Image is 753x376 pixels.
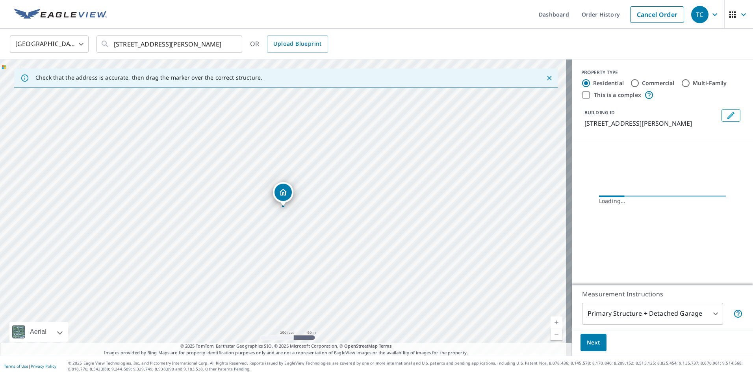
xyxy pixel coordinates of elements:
[180,343,392,350] span: © 2025 TomTom, Earthstar Geographics SIO, © 2025 Microsoft Corporation, ©
[693,79,727,87] label: Multi-Family
[4,363,28,369] a: Terms of Use
[35,74,262,81] p: Check that the address is accurate, then drag the marker over the correct structure.
[273,182,293,207] div: Dropped pin, building 1, Residential property, 157 Braddock Ave Hammonton, NJ 08037
[4,364,56,369] p: |
[9,322,68,342] div: Aerial
[582,303,723,325] div: Primary Structure + Detached Garage
[584,119,718,128] p: [STREET_ADDRESS][PERSON_NAME]
[10,33,89,55] div: [GEOGRAPHIC_DATA]
[691,6,708,23] div: TC
[630,6,684,23] a: Cancel Order
[544,73,555,83] button: Close
[267,35,328,53] a: Upload Blueprint
[273,39,321,49] span: Upload Blueprint
[582,289,743,299] p: Measurement Instructions
[114,33,226,55] input: Search by address or latitude-longitude
[28,322,49,342] div: Aerial
[593,79,624,87] label: Residential
[721,109,740,122] button: Edit building 1
[344,343,377,349] a: OpenStreetMap
[250,35,328,53] div: OR
[14,9,107,20] img: EV Logo
[584,109,615,116] p: BUILDING ID
[599,197,726,205] div: Loading…
[642,79,675,87] label: Commercial
[733,309,743,318] span: Your report will include the primary structure and a detached garage if one exists.
[581,69,744,76] div: PROPERTY TYPE
[379,343,392,349] a: Terms
[594,91,641,99] label: This is a complex
[31,363,56,369] a: Privacy Policy
[551,316,562,328] a: Current Level 17, Zoom In
[68,360,749,372] p: © 2025 Eagle View Technologies, Inc. and Pictometry International Corp. All Rights Reserved. Repo...
[551,328,562,340] a: Current Level 17, Zoom Out
[581,334,606,352] button: Next
[587,338,600,348] span: Next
